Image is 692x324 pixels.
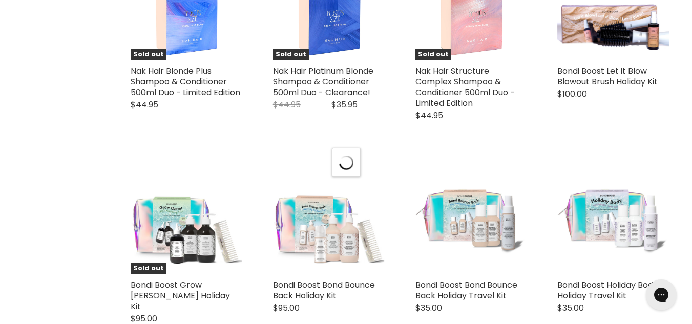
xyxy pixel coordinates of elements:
[415,302,442,314] span: $35.00
[557,279,658,301] a: Bondi Boost Holiday Body Holiday Travel Kit
[415,174,527,263] img: Bondi Boost Bond Bounce Back Holiday Travel Kit
[131,263,166,274] span: Sold out
[273,279,375,301] a: Bondi Boost Bond Bounce Back Holiday Kit
[415,279,517,301] a: Bondi Boost Bond Bounce Back Holiday Travel Kit
[273,49,309,60] span: Sold out
[131,163,242,274] a: Bondi Boost Grow Getter HG Holiday Kit Sold out
[273,302,300,314] span: $95.00
[557,88,587,100] span: $100.00
[557,302,584,314] span: $35.00
[557,174,669,263] img: Bondi Boost Holiday Body Holiday Travel Kit
[273,99,301,111] span: $44.95
[557,65,658,88] a: Bondi Boost Let it Blow Blowout Brush Holiday Kit
[415,65,515,109] a: Nak Hair Structure Complex Shampoo & Conditioner 500ml Duo - Limited Edition
[415,110,443,121] span: $44.95
[273,163,385,274] a: Bondi Boost Bond Bounce Back Holiday Kit
[331,99,358,111] span: $35.95
[131,279,230,312] a: Bondi Boost Grow [PERSON_NAME] Holiday Kit
[131,65,240,98] a: Nak Hair Blonde Plus Shampoo & Conditioner 500ml Duo - Limited Edition
[415,49,451,60] span: Sold out
[131,174,242,264] img: Bondi Boost Grow Getter HG Holiday Kit
[557,163,669,274] a: Bondi Boost Holiday Body Holiday Travel Kit
[273,174,385,264] img: Bondi Boost Bond Bounce Back Holiday Kit
[415,163,527,274] a: Bondi Boost Bond Bounce Back Holiday Travel Kit
[131,99,158,111] span: $44.95
[641,276,682,314] iframe: Gorgias live chat messenger
[131,49,166,60] span: Sold out
[273,65,373,98] a: Nak Hair Platinum Blonde Shampoo & Conditioner 500ml Duo - Clearance!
